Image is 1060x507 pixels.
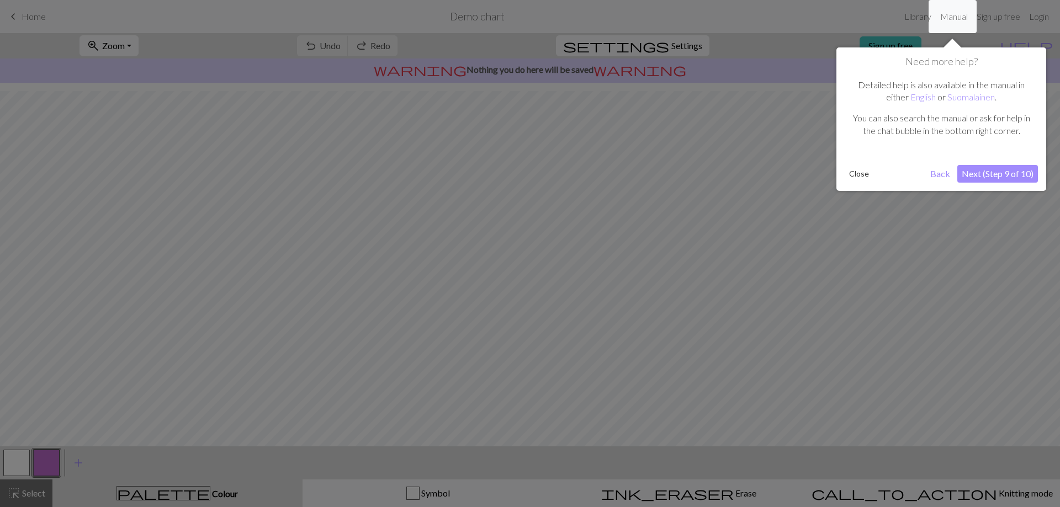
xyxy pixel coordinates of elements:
button: Close [845,166,873,182]
div: Need more help? [836,47,1046,191]
button: Back [926,165,955,183]
p: Detailed help is also available in the manual in either or . [850,79,1032,104]
h1: Need more help? [845,56,1038,68]
a: English [910,92,936,102]
button: Next (Step 9 of 10) [957,165,1038,183]
p: You can also search the manual or ask for help in the chat bubble in the bottom right corner. [850,112,1032,137]
a: Suomalainen [947,92,995,102]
